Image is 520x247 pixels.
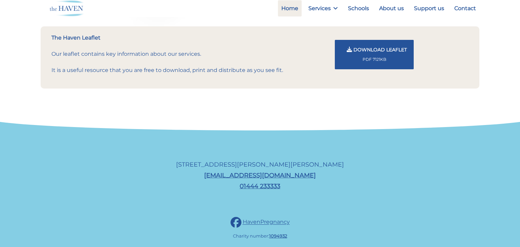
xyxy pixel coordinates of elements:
[51,66,327,75] p: It is a useful resource that you are free to download, print and distribute as you see fit.
[269,233,287,239] a: 1094932
[376,0,407,17] a: About us
[345,0,372,17] a: Schools
[278,0,302,17] a: Home
[41,231,479,241] p: Charity number:
[363,57,386,62] span: PDF 7121KB
[51,49,327,59] p: Our leaflet contains key information about our services.
[451,0,479,17] a: Contact
[353,47,407,53] span: Download Leaflet
[204,172,316,179] a: [EMAIL_ADDRESS][DOMAIN_NAME]
[3,159,517,192] p: [STREET_ADDRESS][PERSON_NAME][PERSON_NAME]
[51,34,101,41] strong: The Haven Leaflet
[411,0,448,17] a: Support us
[240,182,280,190] a: 01444 233333
[305,0,341,17] a: Services
[335,40,414,69] button: Download Leaflet PDF 7121KB
[243,219,290,225] a: HavenPregnancy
